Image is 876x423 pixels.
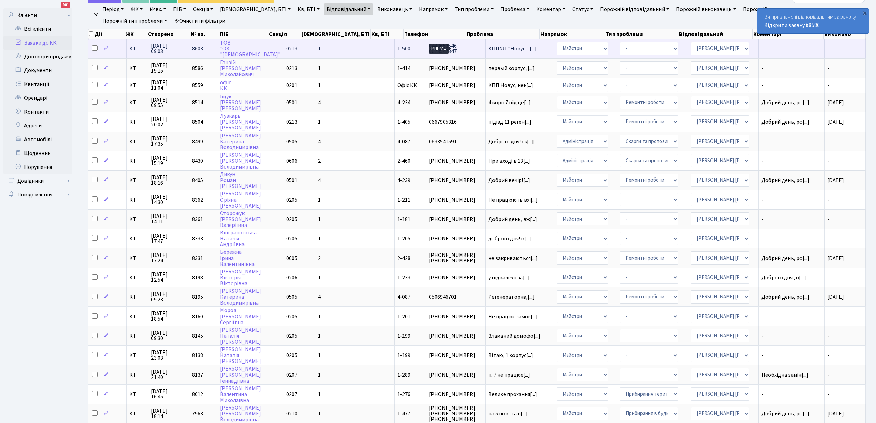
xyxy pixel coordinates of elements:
[597,3,672,15] a: Порожній відповідальний
[397,254,410,262] span: 2-428
[220,112,261,132] a: Лузкарь[PERSON_NAME][PERSON_NAME]
[129,353,145,358] span: КТ
[827,176,844,184] span: [DATE]
[286,410,297,417] span: 0210
[429,177,482,183] span: [PHONE_NUMBER]
[151,388,186,400] span: [DATE] 16:45
[268,29,301,39] th: Секція
[488,254,538,262] span: не закриваються[...]
[827,45,829,52] span: -
[318,99,321,106] span: 4
[220,210,261,229] a: Сторожук[PERSON_NAME]Валеріївна
[100,3,127,15] a: Період
[318,410,321,417] span: 1
[827,157,829,165] span: -
[318,176,321,184] span: 4
[761,176,809,184] span: Добрий день, ро[...]
[488,99,531,106] span: 4 корп 7 під це[...]
[151,233,186,244] span: [DATE] 17:47
[827,99,844,106] span: [DATE]
[286,176,297,184] span: 0501
[397,332,410,340] span: 1-199
[429,236,482,241] span: [PHONE_NUMBER]
[375,3,415,15] a: Виконавець
[190,29,219,39] th: № вх.
[740,3,799,15] a: Порожній напрямок
[488,293,535,301] span: Регенераторна,[...]
[318,215,321,223] span: 1
[429,372,482,378] span: [PHONE_NUMBER]
[286,352,297,359] span: 0205
[429,139,482,144] span: 0633541591
[192,332,203,340] span: 8145
[61,2,70,8] div: 901
[220,132,261,151] a: [PERSON_NAME]КатеринаВолодимирівна
[286,157,297,165] span: 0606
[488,118,531,126] span: підїзд 11 реген[...]
[761,371,808,379] span: Необхідна замін[...]
[192,352,203,359] span: 8138
[129,100,145,105] span: КТ
[192,176,203,184] span: 8405
[757,9,869,33] div: Ви призначені відповідальним за заявку
[220,326,261,346] a: [PERSON_NAME]Наталія[PERSON_NAME]
[220,59,261,78] a: Ганзій[PERSON_NAME]Миколайович
[761,158,822,164] span: -
[429,275,482,280] span: [PHONE_NUMBER]
[429,333,482,339] span: [PHONE_NUMBER]
[318,274,321,281] span: 1
[761,392,822,397] span: -
[429,252,482,263] span: [PHONE_NUMBER] [PHONE_NUMBER]
[220,268,261,287] a: [PERSON_NAME]ВікторіяВікторівна
[827,65,829,72] span: -
[192,254,203,262] span: 8331
[286,138,297,145] span: 0505
[151,175,186,186] span: [DATE] 18:16
[429,100,482,105] span: [PHONE_NUMBER]
[861,9,868,16] div: ×
[220,79,231,92] a: офісКК
[220,346,261,365] a: [PERSON_NAME]Наталія[PERSON_NAME]
[761,410,809,417] span: Добрий день, ро[...]
[318,65,321,72] span: 1
[673,3,739,15] a: Порожній виконавець
[3,36,72,50] a: Заявки до КК
[429,405,482,422] span: [PHONE_NUMBER] [PHONE_NUMBER] [PHONE_NUMBER]
[761,314,822,319] span: -
[129,275,145,280] span: КТ
[452,3,496,15] a: Тип проблеми
[761,197,822,203] span: -
[3,174,72,188] a: Довідники
[151,136,186,147] span: [DATE] 17:35
[151,252,186,263] span: [DATE] 17:24
[286,274,297,281] span: 0206
[429,83,482,88] span: [PHONE_NUMBER]
[488,410,528,417] span: на 5 пов, та в[...]
[827,371,829,379] span: -
[100,15,170,27] a: Порожній тип проблеми
[761,83,822,88] span: -
[170,3,189,15] a: ПІБ
[429,294,482,300] span: 0506946701
[129,83,145,88] span: КТ
[318,157,321,165] span: 2
[429,197,482,203] span: [PHONE_NUMBER]
[192,215,203,223] span: 8361
[129,158,145,164] span: КТ
[488,352,533,359] span: Вітаю, 1 корпус[...]
[151,272,186,283] span: [DATE] 12:54
[151,311,186,322] span: [DATE] 18:54
[220,93,261,112] a: Іщук[PERSON_NAME][PERSON_NAME]
[753,29,824,39] th: Коментарі
[827,352,829,359] span: -
[151,43,186,54] span: [DATE] 09:03
[286,254,297,262] span: 0605
[129,333,145,339] span: КТ
[129,294,145,300] span: КТ
[219,29,268,39] th: ПІБ
[397,235,410,242] span: 1-205
[129,411,145,416] span: КТ
[488,215,537,223] span: Добрий день, вж[...]
[761,236,822,241] span: -
[129,236,145,241] span: КТ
